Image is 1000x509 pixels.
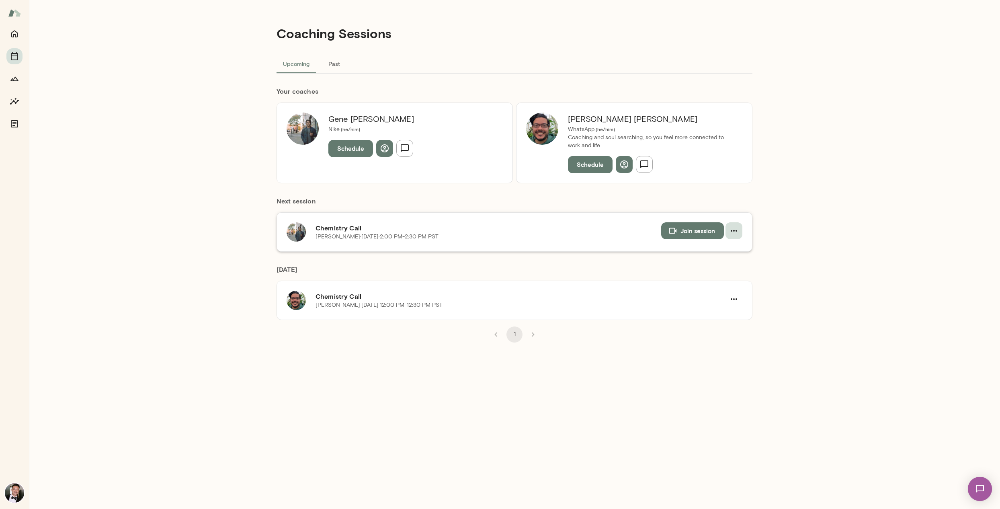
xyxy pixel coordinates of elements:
button: Schedule [328,140,373,157]
button: Join session [661,222,724,239]
h6: Gene [PERSON_NAME] [328,113,414,125]
p: WhatsApp [568,125,733,133]
h6: Your coach es [277,86,752,96]
button: Documents [6,116,23,132]
h6: Chemistry Call [316,291,725,301]
button: Schedule [568,156,613,173]
h6: Chemistry Call [316,223,661,233]
button: page 1 [506,326,523,343]
img: Mike Valdez Landeros [526,113,558,145]
button: Upcoming [277,54,316,73]
h4: Coaching Sessions [277,26,391,41]
nav: pagination navigation [487,326,542,343]
img: Gene Lee [287,113,319,145]
span: ( he/him ) [340,126,360,132]
div: pagination [277,320,752,343]
p: [PERSON_NAME] · [DATE] · 2:00 PM-2:30 PM PST [316,233,439,241]
button: Insights [6,93,23,109]
img: Arbo Shah [5,483,24,503]
span: ( he/him ) [594,126,615,132]
button: Sessions [6,48,23,64]
p: Nike [328,125,414,133]
h6: [PERSON_NAME] [PERSON_NAME] [568,113,733,125]
h6: Next session [277,196,752,212]
button: Home [6,26,23,42]
button: Send message [636,156,653,173]
button: View profile [616,156,633,173]
h6: [DATE] [277,265,752,281]
div: basic tabs example [277,54,752,73]
button: Past [316,54,352,73]
button: View profile [376,140,393,157]
button: Growth Plan [6,71,23,87]
img: Mento [8,5,21,21]
button: Send message [396,140,413,157]
p: Coaching and soul searching, so you feel more connected to work and life. [568,133,733,150]
p: [PERSON_NAME] · [DATE] · 12:00 PM-12:30 PM PST [316,301,443,309]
